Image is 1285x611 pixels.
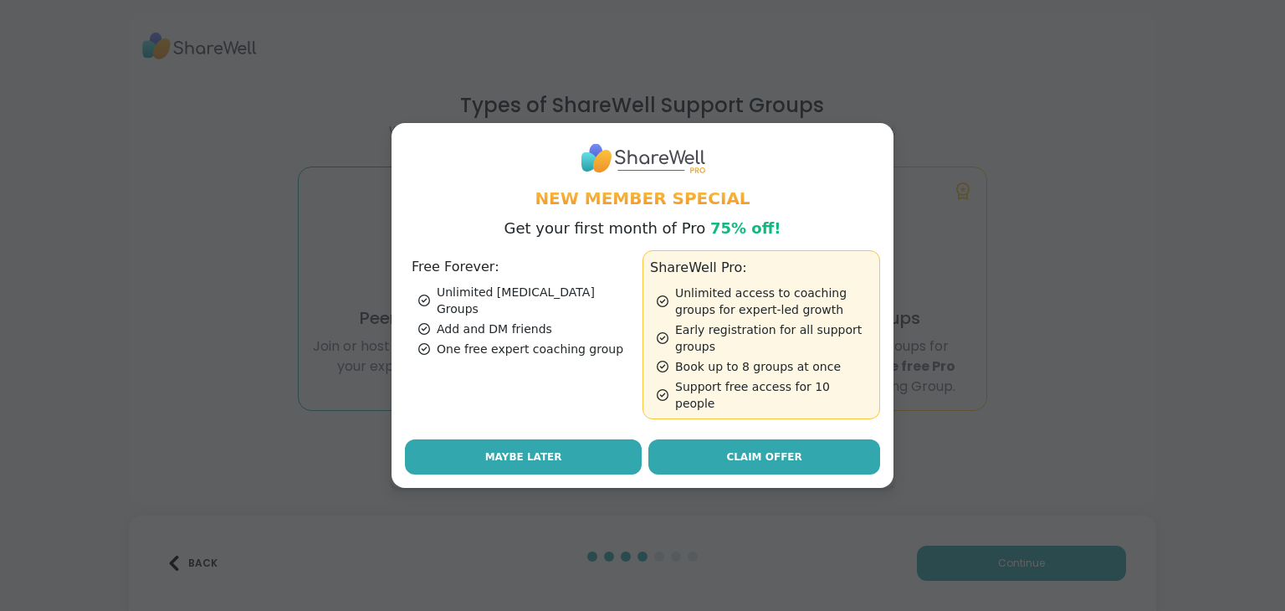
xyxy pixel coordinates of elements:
img: ShareWell Logo [580,136,705,179]
div: Add and DM friends [418,321,636,337]
div: Unlimited [MEDICAL_DATA] Groups [418,284,636,317]
div: Support free access for 10 people [657,378,873,412]
div: One free expert coaching group [418,341,636,357]
span: 75% off! [710,219,781,237]
h1: New Member Special [405,187,880,210]
span: Maybe Later [485,449,562,465]
div: Book up to 8 groups at once [657,358,873,375]
div: Unlimited access to coaching groups for expert-led growth [657,285,873,318]
p: Get your first month of Pro [504,217,781,240]
a: Claim Offer [648,439,880,475]
h3: Free Forever: [412,257,636,277]
div: Early registration for all support groups [657,321,873,355]
button: Maybe Later [405,439,642,475]
span: Claim Offer [726,449,801,465]
h3: ShareWell Pro: [650,258,873,278]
